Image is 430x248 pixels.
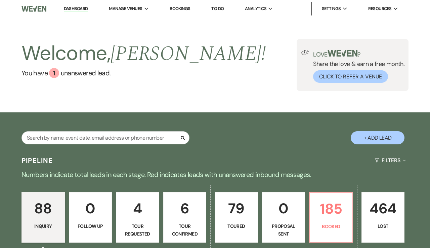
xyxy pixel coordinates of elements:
[21,192,65,243] a: 88Inquiry
[309,50,404,83] div: Share the love & earn a free month.
[219,222,254,230] p: Toured
[301,50,309,55] img: loud-speaker-illustration.svg
[361,192,405,243] a: 464Lost
[313,50,404,58] p: Love ?
[49,68,59,78] div: 1
[245,5,266,12] span: Analytics
[366,222,400,230] p: Lost
[351,131,404,144] button: + Add Lead
[368,5,391,12] span: Resources
[266,222,301,238] p: Proposal Sent
[328,50,357,57] img: weven-logo-green.svg
[219,197,254,220] p: 79
[21,156,53,165] h3: Pipeline
[168,222,202,238] p: Tour Confirmed
[266,197,301,220] p: 0
[168,197,202,220] p: 6
[69,192,112,243] a: 0Follow Up
[211,6,224,11] a: To Do
[314,198,348,220] p: 185
[314,223,348,230] p: Booked
[73,222,108,230] p: Follow Up
[73,197,108,220] p: 0
[26,197,60,220] p: 88
[372,151,408,169] button: Filters
[170,6,190,11] a: Bookings
[21,39,266,68] h2: Welcome,
[120,222,155,238] p: Tour Requested
[215,192,258,243] a: 79Toured
[26,222,60,230] p: Inquiry
[109,5,142,12] span: Manage Venues
[21,131,189,144] input: Search by name, event date, email address or phone number
[21,68,266,78] a: You have 1 unanswered lead.
[262,192,305,243] a: 0Proposal Sent
[163,192,207,243] a: 6Tour Confirmed
[120,197,155,220] p: 4
[64,6,88,12] a: Dashboard
[313,70,388,83] button: Click to Refer a Venue
[111,38,266,69] span: [PERSON_NAME] !
[309,192,353,243] a: 185Booked
[116,192,159,243] a: 4Tour Requested
[366,197,400,220] p: 464
[322,5,341,12] span: Settings
[21,2,46,16] img: Weven Logo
